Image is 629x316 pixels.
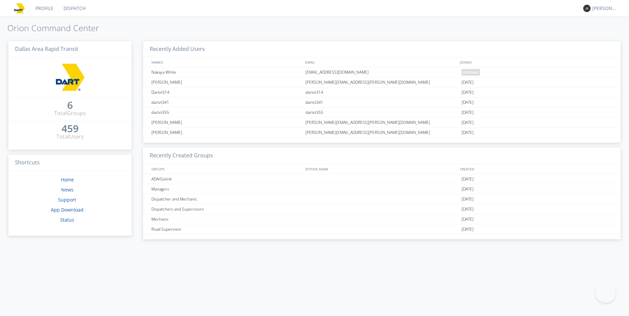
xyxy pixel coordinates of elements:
div: Road Supervisor [150,224,304,234]
a: Road Supervisor[DATE] [143,224,621,234]
div: [PERSON_NAME] [150,117,304,127]
a: Dartvt314dartvt314[DATE] [143,87,621,97]
span: [DATE] [462,87,474,97]
span: [DATE] [462,224,474,234]
div: Nakaya White [150,67,304,77]
a: dartvt341dartvt341[DATE] [143,97,621,107]
a: Dispatcher and Mechanic[DATE] [143,194,621,204]
h3: Recently Added Users [143,41,621,58]
div: dartvt341 [304,97,460,107]
span: [DATE] [462,107,474,117]
a: News [61,186,74,193]
div: [PERSON_NAME] [150,77,304,87]
div: Total Groups [54,109,86,117]
span: pending [462,69,480,76]
span: [DATE] [462,174,474,184]
div: Dispatchers and Supervisors [150,204,304,214]
div: GROUPS [150,164,302,174]
a: 459 [61,125,79,133]
span: [DATE] [462,128,474,138]
a: Nakaya White[EMAIL_ADDRESS][DOMAIN_NAME]pending [143,67,621,77]
a: [PERSON_NAME][PERSON_NAME][EMAIL_ADDRESS][PERSON_NAME][DOMAIN_NAME][DATE] [143,128,621,138]
div: CREATED [458,164,614,174]
a: App Download [51,207,84,213]
div: Dispatcher and Mechanic [150,194,304,204]
div: 459 [61,125,79,132]
a: ADA/Golink[DATE] [143,174,621,184]
div: [PERSON_NAME] [150,128,304,137]
div: [PERSON_NAME][EMAIL_ADDRESS][PERSON_NAME][DOMAIN_NAME] [304,128,460,137]
div: [EMAIL_ADDRESS][DOMAIN_NAME] [304,67,460,77]
a: 6 [67,102,73,109]
h3: Shortcuts [8,155,132,171]
a: Support [58,196,76,203]
span: [DATE] [462,97,474,107]
img: 373638.png [583,5,591,12]
div: SYSTEM_NAME [303,164,458,174]
div: [PERSON_NAME][EMAIL_ADDRESS][PERSON_NAME][DOMAIN_NAME] [304,77,460,87]
div: [PERSON_NAME] [592,5,617,12]
a: Mechanic[DATE] [143,214,621,224]
div: dartvt314 [304,87,460,97]
a: dartvt355dartvt355[DATE] [143,107,621,117]
iframe: Toggle Customer Support [596,283,616,303]
div: Total Users [56,133,84,141]
span: [DATE] [462,77,474,87]
div: Mechanic [150,214,304,224]
a: Dispatchers and Supervisors[DATE] [143,204,621,214]
img: 78cd887fa48448738319bff880e8b00c [54,61,86,93]
span: Dallas Area Rapid Transit [15,45,78,53]
div: ADA/Golink [150,174,304,184]
a: Home [61,176,74,183]
a: Managers[DATE] [143,184,621,194]
div: dartvt355 [150,107,304,117]
div: EMAIL [303,57,458,67]
div: NAMES [150,57,302,67]
div: [PERSON_NAME][EMAIL_ADDRESS][PERSON_NAME][DOMAIN_NAME] [304,117,460,127]
div: dartvt341 [150,97,304,107]
div: dartvt355 [304,107,460,117]
a: [PERSON_NAME][PERSON_NAME][EMAIL_ADDRESS][PERSON_NAME][DOMAIN_NAME][DATE] [143,77,621,87]
span: [DATE] [462,214,474,224]
span: [DATE] [462,194,474,204]
div: 6 [67,102,73,108]
img: 78cd887fa48448738319bff880e8b00c [13,2,25,14]
span: [DATE] [462,184,474,194]
span: [DATE] [462,204,474,214]
a: Status [60,217,74,223]
div: Managers [150,184,304,194]
a: [PERSON_NAME][PERSON_NAME][EMAIL_ADDRESS][PERSON_NAME][DOMAIN_NAME][DATE] [143,117,621,128]
h3: Recently Created Groups [143,148,621,164]
div: JOINED [458,57,614,67]
span: [DATE] [462,117,474,128]
div: Dartvt314 [150,87,304,97]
